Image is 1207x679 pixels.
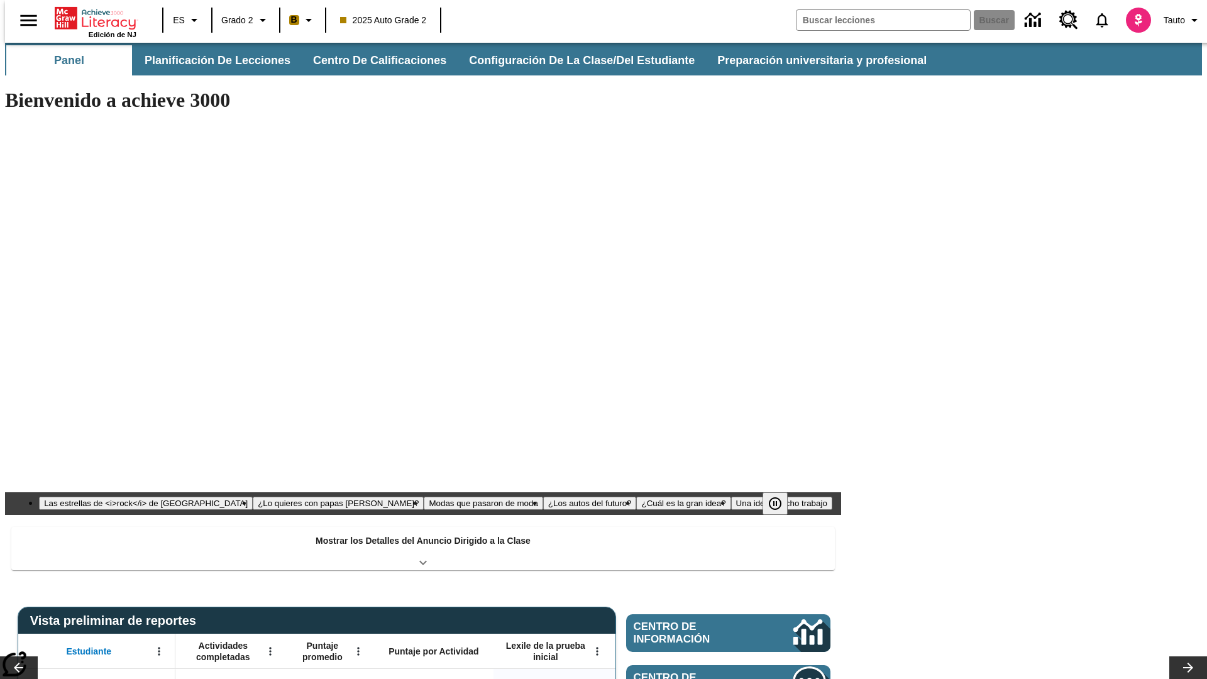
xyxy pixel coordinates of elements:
button: Centro de calificaciones [303,45,456,75]
a: Notificaciones [1086,4,1118,36]
button: Diapositiva 5 ¿Cuál es la gran idea? [636,497,730,510]
span: Centro de información [634,621,751,646]
span: Lexile de la prueba inicial [500,640,592,663]
input: Buscar campo [796,10,970,30]
button: Diapositiva 6 Una idea, mucho trabajo [731,497,832,510]
button: Configuración de la clase/del estudiante [459,45,705,75]
button: Preparación universitaria y profesional [707,45,937,75]
span: 2025 Auto Grade 2 [340,14,427,27]
button: Pausar [763,492,788,515]
button: Abrir el menú lateral [10,2,47,39]
button: Grado: Grado 2, Elige un grado [216,9,275,31]
button: Panel [6,45,132,75]
p: Mostrar los Detalles del Anuncio Dirigido a la Clase [316,534,531,548]
button: Carrusel de lecciones, seguir [1169,656,1207,679]
button: Abrir menú [261,642,280,661]
span: Actividades completadas [182,640,265,663]
span: Edición de NJ [89,31,136,38]
span: Vista preliminar de reportes [30,614,202,628]
span: Tauto [1164,14,1185,27]
h1: Bienvenido a achieve 3000 [5,89,841,112]
div: Portada [55,4,136,38]
button: Planificación de lecciones [135,45,300,75]
span: Puntaje promedio [292,640,353,663]
button: Diapositiva 3 Modas que pasaron de moda [424,497,543,510]
a: Centro de recursos, Se abrirá en una pestaña nueva. [1052,3,1086,37]
button: Lenguaje: ES, Selecciona un idioma [167,9,207,31]
button: Escoja un nuevo avatar [1118,4,1159,36]
button: Diapositiva 2 ¿Lo quieres con papas fritas? [253,497,424,510]
span: Grado 2 [221,14,253,27]
button: Abrir menú [588,642,607,661]
img: avatar image [1126,8,1151,33]
button: Perfil/Configuración [1159,9,1207,31]
div: Subbarra de navegación [5,43,1202,75]
span: Puntaje por Actividad [389,646,478,657]
button: Abrir menú [349,642,368,661]
button: Abrir menú [150,642,168,661]
span: ES [173,14,185,27]
span: B [291,12,297,28]
a: Centro de información [626,614,830,652]
div: Pausar [763,492,800,515]
button: Diapositiva 4 ¿Los autos del futuro? [543,497,637,510]
a: Portada [55,6,136,31]
button: Boost El color de la clase es anaranjado claro. Cambiar el color de la clase. [284,9,321,31]
span: Estudiante [67,646,112,657]
button: Diapositiva 1 Las estrellas de <i>rock</i> de Madagascar [39,497,253,510]
a: Centro de información [1017,3,1052,38]
div: Mostrar los Detalles del Anuncio Dirigido a la Clase [11,527,835,570]
div: Subbarra de navegación [5,45,938,75]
